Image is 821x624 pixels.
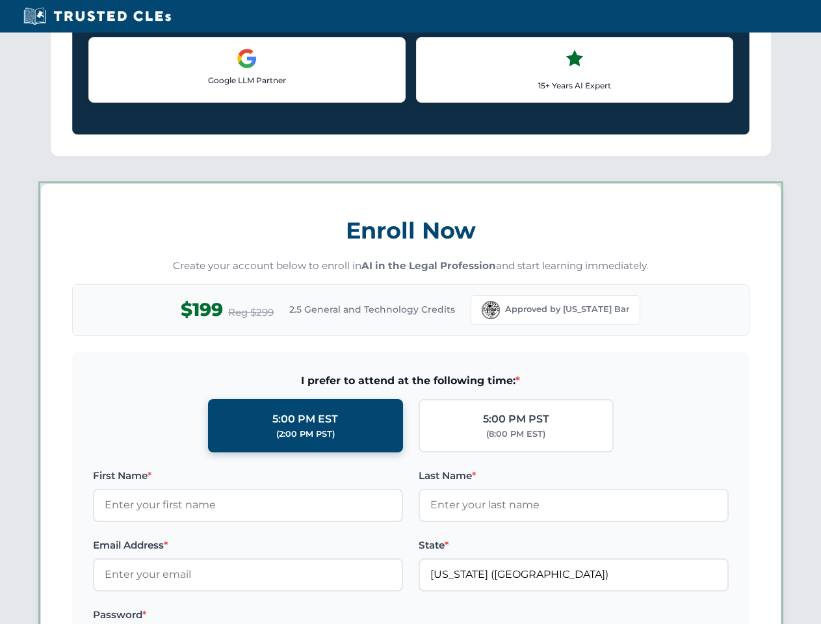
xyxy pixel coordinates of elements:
p: 15+ Years AI Expert [427,79,722,92]
h3: Enroll Now [72,210,749,251]
span: Approved by [US_STATE] Bar [505,303,629,316]
strong: AI in the Legal Profession [361,259,496,272]
input: Florida (FL) [419,558,729,591]
p: Google LLM Partner [99,74,395,86]
label: Email Address [93,538,403,553]
img: Google [237,48,257,69]
div: 5:00 PM PST [483,411,549,428]
input: Enter your email [93,558,403,591]
div: 5:00 PM EST [272,411,338,428]
input: Enter your last name [419,489,729,521]
img: Trusted CLEs [20,6,175,26]
img: Florida Bar [482,301,500,319]
div: (2:00 PM PST) [276,428,335,441]
label: Password [93,607,403,623]
span: 2.5 General and Technology Credits [289,302,455,317]
span: Reg $299 [228,305,274,320]
div: (8:00 PM EST) [486,428,545,441]
label: State [419,538,729,553]
input: Enter your first name [93,489,403,521]
label: First Name [93,468,403,484]
p: Create your account below to enroll in and start learning immediately. [72,259,749,274]
span: I prefer to attend at the following time: [93,372,729,389]
label: Last Name [419,468,729,484]
span: $199 [181,295,223,324]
